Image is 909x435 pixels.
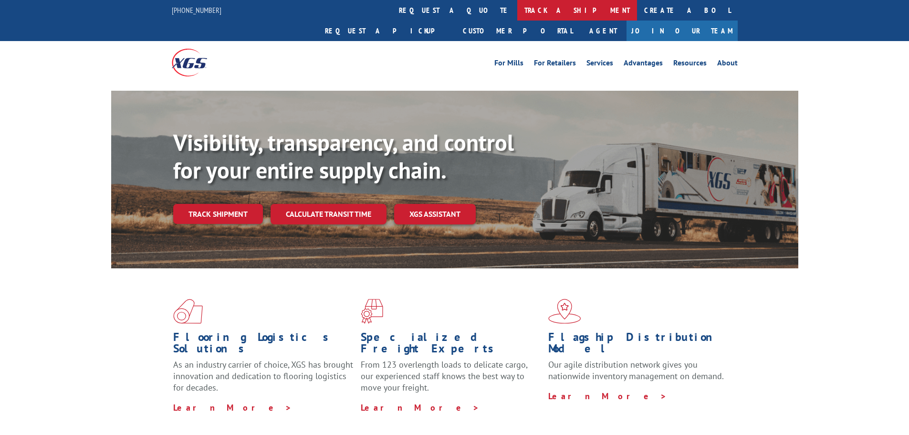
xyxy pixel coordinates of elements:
h1: Specialized Freight Experts [361,331,541,359]
a: Track shipment [173,204,263,224]
h1: Flagship Distribution Model [548,331,729,359]
a: Services [586,59,613,70]
a: [PHONE_NUMBER] [172,5,221,15]
p: From 123 overlength loads to delicate cargo, our experienced staff knows the best way to move you... [361,359,541,402]
img: xgs-icon-flagship-distribution-model-red [548,299,581,324]
a: Resources [673,59,707,70]
span: As an industry carrier of choice, XGS has brought innovation and dedication to flooring logistics... [173,359,353,393]
a: XGS ASSISTANT [394,204,476,224]
a: Join Our Team [627,21,738,41]
h1: Flooring Logistics Solutions [173,331,354,359]
a: Customer Portal [456,21,580,41]
a: Learn More > [173,402,292,413]
a: About [717,59,738,70]
img: xgs-icon-focused-on-flooring-red [361,299,383,324]
a: Agent [580,21,627,41]
a: For Retailers [534,59,576,70]
a: Calculate transit time [271,204,387,224]
a: Learn More > [361,402,480,413]
a: Learn More > [548,391,667,402]
a: Advantages [624,59,663,70]
img: xgs-icon-total-supply-chain-intelligence-red [173,299,203,324]
span: Our agile distribution network gives you nationwide inventory management on demand. [548,359,724,382]
a: For Mills [494,59,523,70]
b: Visibility, transparency, and control for your entire supply chain. [173,127,514,185]
a: Request a pickup [318,21,456,41]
